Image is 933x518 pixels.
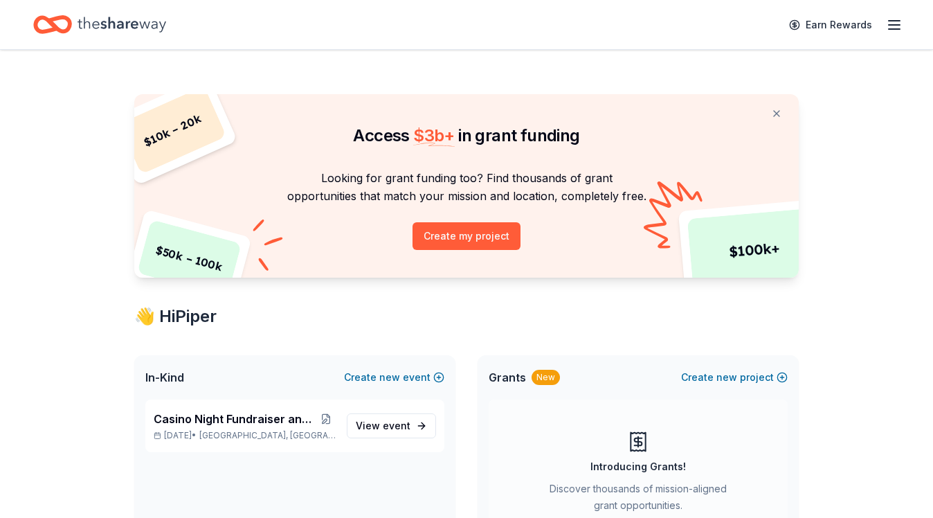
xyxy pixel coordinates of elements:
[347,413,436,438] a: View event
[379,369,400,386] span: new
[344,369,444,386] button: Createnewevent
[134,305,799,328] div: 👋 Hi Piper
[353,125,579,145] span: Access in grant funding
[489,369,526,386] span: Grants
[154,411,316,427] span: Casino Night Fundraiser and Silent Auction
[716,369,737,386] span: new
[781,12,880,37] a: Earn Rewards
[145,369,184,386] span: In-Kind
[383,420,410,431] span: event
[413,125,455,145] span: $ 3b +
[33,8,166,41] a: Home
[681,369,788,386] button: Createnewproject
[151,169,782,206] p: Looking for grant funding too? Find thousands of grant opportunities that match your mission and ...
[154,430,336,441] p: [DATE] •
[413,222,520,250] button: Create my project
[356,418,410,434] span: View
[532,370,560,385] div: New
[590,458,686,475] div: Introducing Grants!
[199,430,336,441] span: [GEOGRAPHIC_DATA], [GEOGRAPHIC_DATA]
[119,86,227,175] div: $ 10k – 20k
